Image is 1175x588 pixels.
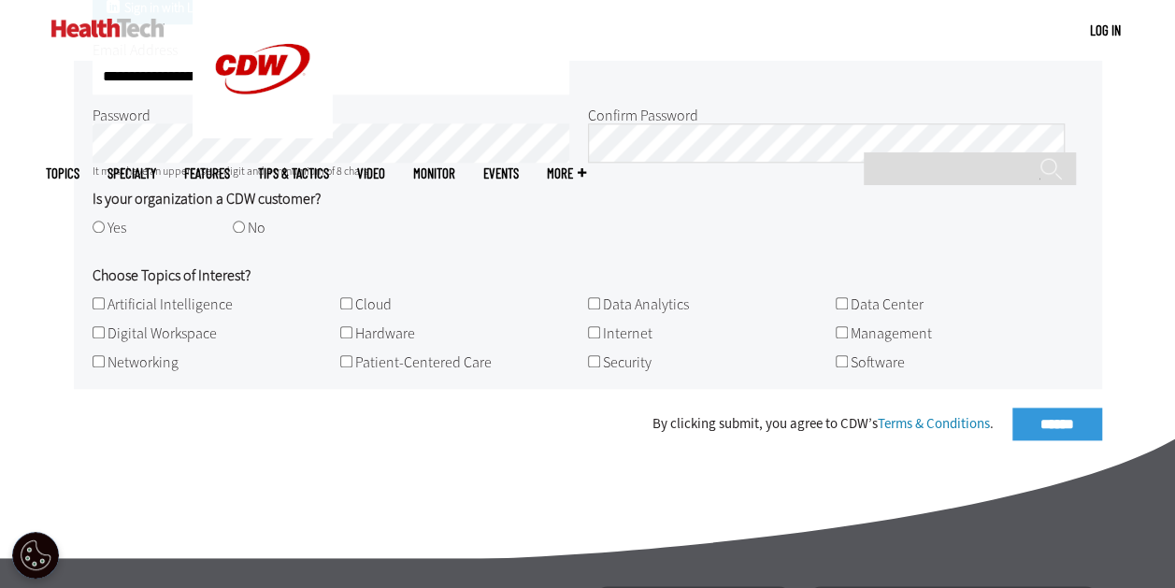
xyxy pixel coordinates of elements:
[1090,22,1121,38] a: Log in
[355,352,492,372] label: Patient-Centered Care
[652,417,994,431] div: By clicking submit, you agree to CDW’s .
[248,218,265,237] label: No
[93,192,321,207] span: Is your organization a CDW customer?
[107,323,217,343] label: Digital Workspace
[355,323,415,343] label: Hardware
[51,19,165,37] img: Home
[413,166,455,180] a: MonITor
[46,166,79,180] span: Topics
[107,218,126,237] label: Yes
[107,294,233,314] label: Artificial Intelligence
[851,294,924,314] label: Data Center
[483,166,519,180] a: Events
[193,123,333,143] a: CDW
[258,166,329,180] a: Tips & Tactics
[603,352,652,372] label: Security
[357,166,385,180] a: Video
[878,414,990,433] a: Terms & Conditions
[603,294,689,314] label: Data Analytics
[107,166,156,180] span: Specialty
[1090,21,1121,40] div: User menu
[107,352,179,372] label: Networking
[355,294,392,314] label: Cloud
[547,166,586,180] span: More
[184,166,230,180] a: Features
[12,532,59,579] div: Cookie Settings
[851,323,932,343] label: Management
[603,323,652,343] label: Internet
[93,268,251,283] span: Choose Topics of Interest?
[12,532,59,579] button: Open Preferences
[851,352,905,372] label: Software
